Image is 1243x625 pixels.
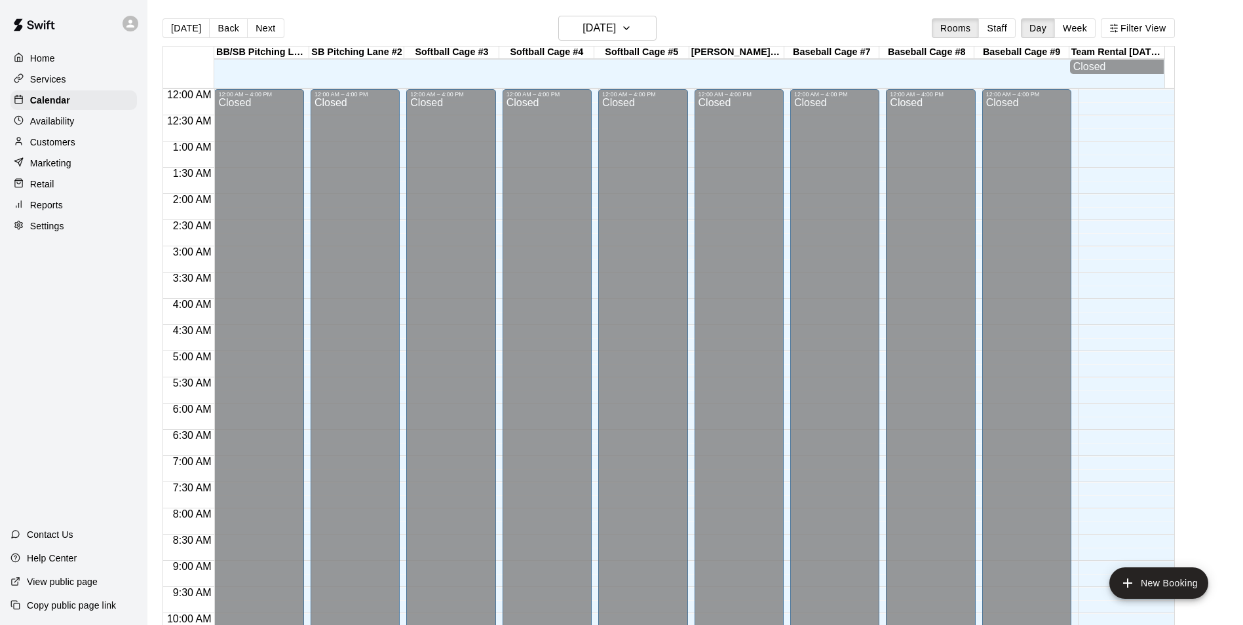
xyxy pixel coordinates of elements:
span: 9:30 AM [170,587,215,598]
a: Home [10,48,137,68]
div: BB/SB Pitching Lane #1 [214,47,309,59]
span: 5:30 AM [170,377,215,388]
button: Filter View [1101,18,1174,38]
div: Softball Cage #3 [404,47,499,59]
button: [DATE] [558,16,657,41]
div: Team Rental [DATE] Special (2 Hours) [1069,47,1164,59]
p: Home [30,52,55,65]
span: 12:00 AM [164,89,215,100]
span: 4:00 AM [170,299,215,310]
span: 5:00 AM [170,351,215,362]
span: 7:30 AM [170,482,215,493]
span: 6:00 AM [170,404,215,415]
p: Marketing [30,157,71,170]
span: 3:30 AM [170,273,215,284]
span: 4:30 AM [170,325,215,336]
div: 12:00 AM – 4:00 PM [698,91,780,98]
span: 8:30 AM [170,535,215,546]
p: Reports [30,199,63,212]
div: 12:00 AM – 4:00 PM [315,91,396,98]
div: Baseball Cage #7 [784,47,879,59]
span: 9:00 AM [170,561,215,572]
p: Settings [30,219,64,233]
button: Day [1021,18,1055,38]
a: Reports [10,195,137,215]
button: [DATE] [163,18,210,38]
a: Customers [10,132,137,152]
button: Back [209,18,248,38]
div: Softball Cage #5 [594,47,689,59]
span: 10:00 AM [164,613,215,624]
div: SB Pitching Lane #2 [309,47,404,59]
button: Week [1054,18,1096,38]
p: Help Center [27,552,77,565]
div: 12:00 AM – 4:00 PM [890,91,971,98]
p: Contact Us [27,528,73,541]
div: Baseball Cage #9 [974,47,1069,59]
a: Services [10,69,137,89]
button: Staff [978,18,1016,38]
span: 12:30 AM [164,115,215,126]
button: Rooms [932,18,979,38]
span: 1:30 AM [170,168,215,179]
p: Availability [30,115,75,128]
span: 7:00 AM [170,456,215,467]
button: Next [247,18,284,38]
div: Baseball Cage #8 [879,47,974,59]
div: 12:00 AM – 4:00 PM [602,91,683,98]
p: View public page [27,575,98,588]
span: 2:00 AM [170,194,215,205]
div: Closed [1073,61,1160,73]
div: 12:00 AM – 4:00 PM [986,91,1067,98]
div: 12:00 AM – 4:00 PM [410,91,491,98]
a: Settings [10,216,137,236]
a: Calendar [10,90,137,110]
div: [PERSON_NAME] #6 [689,47,784,59]
a: Marketing [10,153,137,173]
button: add [1109,567,1208,599]
p: Customers [30,136,75,149]
a: Retail [10,174,137,194]
span: 3:00 AM [170,246,215,257]
div: 12:00 AM – 4:00 PM [218,91,299,98]
p: Services [30,73,66,86]
div: 12:00 AM – 4:00 PM [507,91,588,98]
div: Softball Cage #4 [499,47,594,59]
p: Calendar [30,94,70,107]
h6: [DATE] [583,19,616,37]
p: Copy public page link [27,599,116,612]
p: Retail [30,178,54,191]
span: 1:00 AM [170,142,215,153]
span: 2:30 AM [170,220,215,231]
div: 12:00 AM – 4:00 PM [794,91,875,98]
a: Availability [10,111,137,131]
span: 6:30 AM [170,430,215,441]
span: 8:00 AM [170,508,215,520]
